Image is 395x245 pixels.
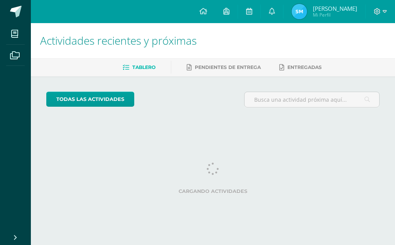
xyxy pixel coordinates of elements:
[292,4,307,19] img: 981667e2e887a03905adb4ce46392001.png
[46,92,134,107] a: todas las Actividades
[40,33,197,48] span: Actividades recientes y próximas
[195,64,261,70] span: Pendientes de entrega
[313,12,357,18] span: Mi Perfil
[132,64,155,70] span: Tablero
[287,64,322,70] span: Entregadas
[279,61,322,74] a: Entregadas
[46,188,380,194] label: Cargando actividades
[123,61,155,74] a: Tablero
[187,61,261,74] a: Pendientes de entrega
[245,92,379,107] input: Busca una actividad próxima aquí...
[313,5,357,12] span: [PERSON_NAME]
